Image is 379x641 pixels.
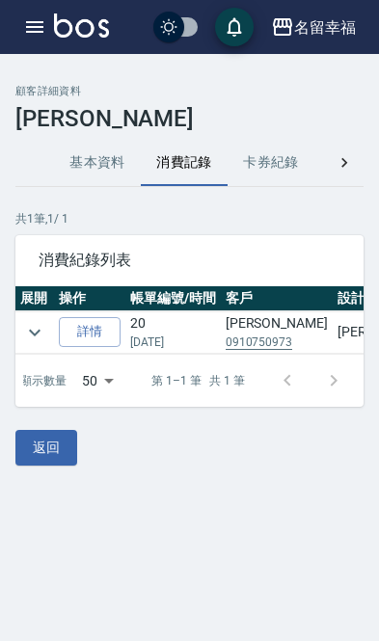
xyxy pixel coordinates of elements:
span: 消費紀錄列表 [39,251,340,270]
button: 名留幸福 [263,8,364,47]
th: 展開 [15,286,54,311]
div: 50 [74,355,121,407]
div: 名留幸福 [294,15,356,40]
h3: [PERSON_NAME] [15,105,364,132]
p: 共 1 筆, 1 / 1 [15,210,364,227]
a: 詳情 [59,317,121,347]
button: expand row [20,318,49,347]
th: 客戶 [221,286,333,311]
p: [DATE] [130,334,216,351]
h2: 顧客詳細資料 [15,85,364,97]
button: 基本資料 [54,140,141,186]
th: 帳單編號/時間 [125,286,221,311]
td: 20 [125,311,221,354]
td: [PERSON_NAME] [221,311,333,354]
th: 操作 [54,286,125,311]
button: save [215,8,254,46]
p: 第 1–1 筆 共 1 筆 [151,372,245,389]
button: 消費記錄 [141,140,228,186]
button: 卡券紀錄 [228,140,314,186]
img: Logo [54,13,109,38]
button: 返回 [15,430,77,466]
